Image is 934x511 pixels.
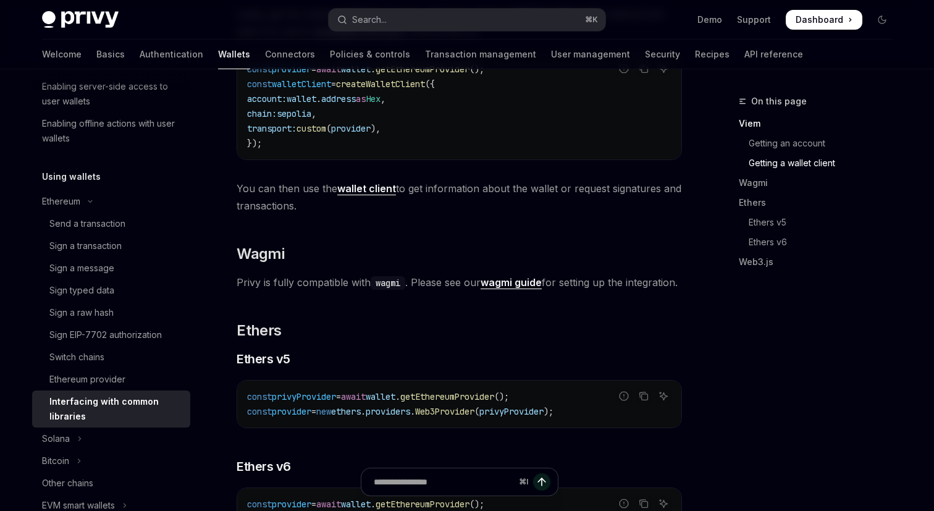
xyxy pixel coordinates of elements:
div: Sign a raw hash [49,305,114,320]
div: Ethereum provider [49,372,125,387]
span: = [336,391,341,402]
a: Enabling server-side access to user wallets [32,75,190,112]
a: Wagmi [739,173,902,193]
span: provider [272,64,311,75]
span: Web3Provider [415,406,474,417]
a: Viem [739,114,902,133]
button: Report incorrect code [616,388,632,404]
span: ), [371,123,381,134]
a: wagmi guide [481,276,542,289]
a: Other chains [32,472,190,494]
a: Support [737,14,771,26]
span: }); [247,138,262,149]
span: const [247,78,272,90]
a: Connectors [265,40,315,69]
span: Ethers v6 [237,458,291,475]
code: wagmi [371,276,405,290]
div: Sign a transaction [49,239,122,253]
span: getEthereumProvider [376,64,469,75]
span: Wagmi [237,244,284,264]
a: Ethers v6 [739,232,902,252]
div: Solana [42,431,70,446]
a: Getting a wallet client [739,153,902,173]
a: Ethereum provider [32,368,190,391]
span: = [331,78,336,90]
button: Toggle Ethereum section [32,190,190,213]
span: privyProvider [479,406,544,417]
a: Send a transaction [32,213,190,235]
span: , [311,108,316,119]
a: Security [645,40,680,69]
span: as [356,93,366,104]
a: Sign a raw hash [32,302,190,324]
span: (); [469,64,484,75]
span: . [361,406,366,417]
span: . [371,64,376,75]
div: Send a transaction [49,216,125,231]
input: Ask a question... [374,468,514,496]
span: Ethers v5 [237,350,290,368]
a: Sign typed data [32,279,190,302]
span: new [316,406,331,417]
a: Sign a message [32,257,190,279]
span: providers [366,406,410,417]
a: Enabling offline actions with user wallets [32,112,190,150]
span: wallet [287,93,316,104]
span: chain: [247,108,277,119]
span: account: [247,93,287,104]
span: ⌘ K [585,15,598,25]
a: Wallets [218,40,250,69]
span: You can then use the to get information about the wallet or request signatures and transactions. [237,180,682,214]
span: await [316,64,341,75]
a: Recipes [695,40,730,69]
span: const [247,391,272,402]
button: Toggle Bitcoin section [32,450,190,472]
a: Switch chains [32,346,190,368]
span: = [311,64,316,75]
div: Sign a message [49,261,114,276]
a: wallet client [337,182,396,195]
a: Ethers [739,193,902,213]
button: Open search [329,9,605,31]
div: Sign EIP-7702 authorization [49,327,162,342]
div: Ethereum [42,194,80,209]
span: custom [297,123,326,134]
button: Ask AI [655,388,671,404]
span: Hex [366,93,381,104]
div: Interfacing with common libraries [49,394,183,424]
div: Bitcoin [42,454,69,468]
span: provider [272,406,311,417]
span: . [410,406,415,417]
img: dark logo [42,11,119,28]
a: Ethers v5 [739,213,902,232]
a: Authentication [140,40,203,69]
a: Sign EIP-7702 authorization [32,324,190,346]
span: const [247,406,272,417]
span: transport: [247,123,297,134]
span: privyProvider [272,391,336,402]
div: Enabling server-side access to user wallets [42,79,183,109]
span: . [316,93,321,104]
span: ); [544,406,553,417]
div: Search... [352,12,387,27]
span: Ethers [237,321,281,340]
span: walletClient [272,78,331,90]
a: Policies & controls [330,40,410,69]
span: , [381,93,385,104]
span: ( [474,406,479,417]
span: wallet [366,391,395,402]
span: await [341,391,366,402]
span: const [247,64,272,75]
span: = [311,406,316,417]
span: ({ [425,78,435,90]
div: Sign typed data [49,283,114,298]
span: . [395,391,400,402]
a: Sign a transaction [32,235,190,257]
span: (); [494,391,509,402]
span: getEthereumProvider [400,391,494,402]
a: Dashboard [786,10,862,30]
span: provider [331,123,371,134]
span: ethers [331,406,361,417]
